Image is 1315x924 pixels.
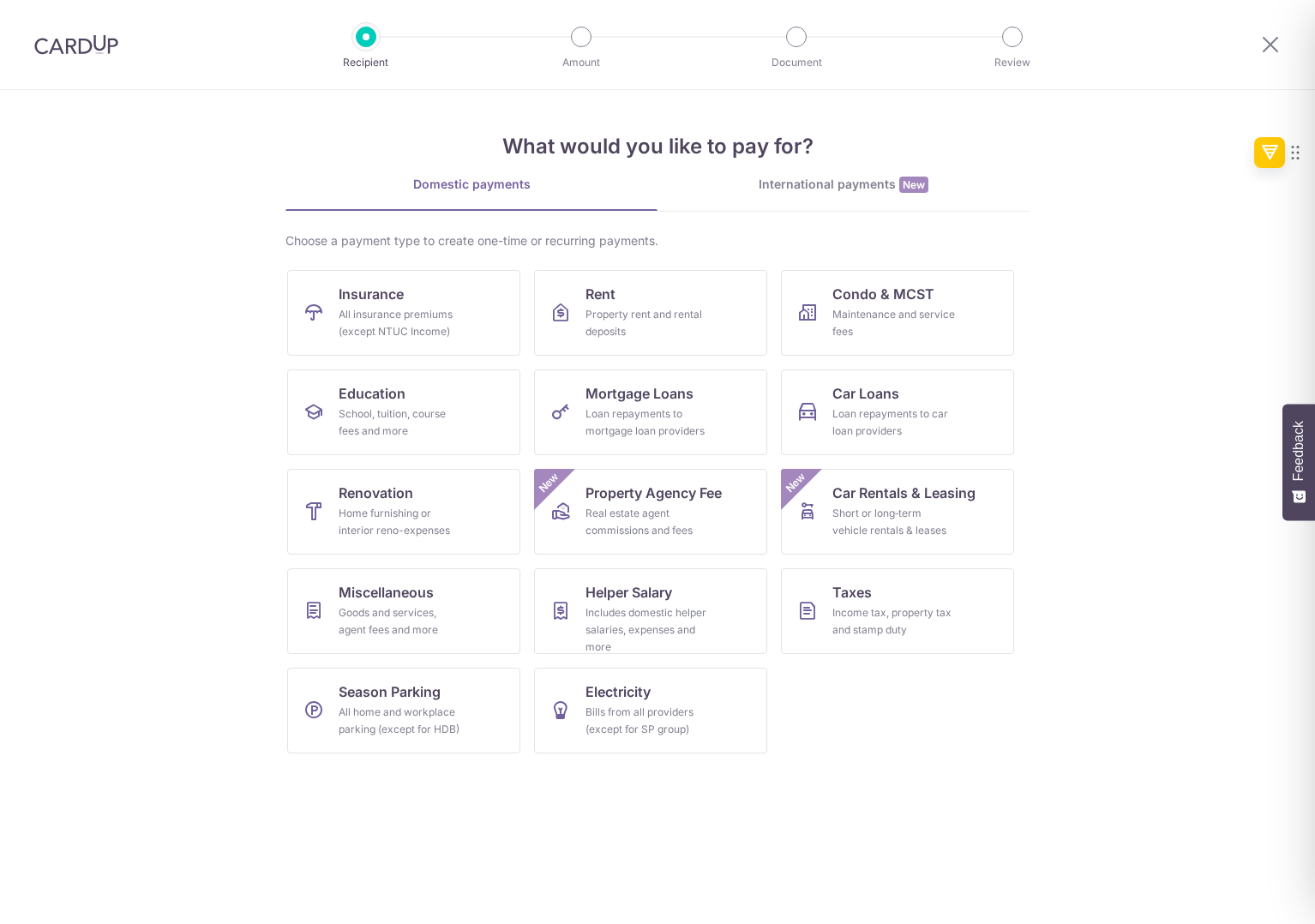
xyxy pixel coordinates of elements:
a: RentProperty rent and rental deposits [534,270,767,356]
span: Insurance [339,284,404,304]
a: Property Agency FeeReal estate agent commissions and feesNew [534,469,767,555]
div: International payments [657,176,1030,194]
span: Rent [585,284,615,304]
img: CardUp [34,34,118,55]
p: Amount [518,54,645,71]
h4: What would you like to pay for? [285,131,1030,162]
a: RenovationHome furnishing or interior reno-expenses [287,469,520,555]
a: ElectricityBills from all providers (except for SP group) [534,668,767,753]
p: Recipient [303,54,429,71]
span: Electricity [585,681,651,702]
div: All insurance premiums (except NTUC Income) [339,306,462,340]
span: Feedback [1291,421,1306,481]
span: Mortgage Loans [585,383,694,404]
span: Car Loans [832,383,899,404]
span: Education [339,383,405,404]
div: Real estate agent commissions and fees [585,505,709,539]
div: Includes domestic helper salaries, expenses and more [585,604,709,656]
div: Bills from all providers (except for SP group) [585,704,709,738]
span: New [782,469,810,497]
span: New [899,177,928,193]
div: Loan repayments to car loan providers [832,405,956,440]
span: Helper Salary [585,582,672,603]
span: Renovation [339,483,413,503]
a: Condo & MCSTMaintenance and service fees [781,270,1014,356]
div: School, tuition, course fees and more [339,405,462,440]
div: Short or long‑term vehicle rentals & leases [832,505,956,539]
p: Document [733,54,860,71]
a: Car Rentals & LeasingShort or long‑term vehicle rentals & leasesNew [781,469,1014,555]
p: Review [949,54,1076,71]
div: Domestic payments [285,176,657,193]
a: Helper SalaryIncludes domestic helper salaries, expenses and more [534,568,767,654]
div: All home and workplace parking (except for HDB) [339,704,462,738]
div: Maintenance and service fees [832,306,956,340]
div: Goods and services, agent fees and more [339,604,462,639]
a: TaxesIncome tax, property tax and stamp duty [781,568,1014,654]
span: Miscellaneous [339,582,434,603]
a: MiscellaneousGoods and services, agent fees and more [287,568,520,654]
a: InsuranceAll insurance premiums (except NTUC Income) [287,270,520,356]
div: Property rent and rental deposits [585,306,709,340]
a: Car LoansLoan repayments to car loan providers [781,369,1014,455]
span: New [535,469,563,497]
div: Income tax, property tax and stamp duty [832,604,956,639]
span: Season Parking [339,681,441,702]
div: Loan repayments to mortgage loan providers [585,405,709,440]
a: Season ParkingAll home and workplace parking (except for HDB) [287,668,520,753]
div: Choose a payment type to create one-time or recurring payments. [285,232,1030,249]
a: Mortgage LoansLoan repayments to mortgage loan providers [534,369,767,455]
span: Condo & MCST [832,284,934,304]
span: Car Rentals & Leasing [832,483,976,503]
div: Home furnishing or interior reno-expenses [339,505,462,539]
span: Taxes [832,582,872,603]
button: Feedback - Show survey [1282,404,1315,520]
span: Property Agency Fee [585,483,722,503]
a: EducationSchool, tuition, course fees and more [287,369,520,455]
